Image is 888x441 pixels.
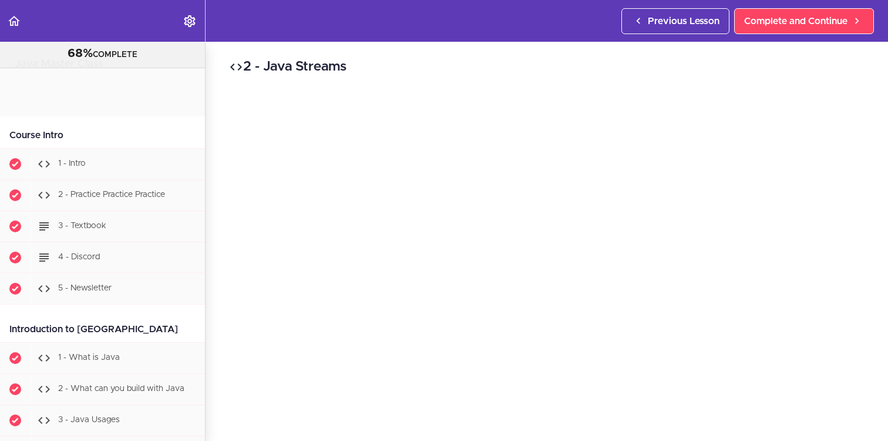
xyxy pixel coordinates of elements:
svg: Back to course curriculum [7,14,21,28]
a: Complete and Continue [734,8,874,34]
svg: Settings Menu [183,14,197,28]
span: 1 - What is Java [58,353,120,362]
span: 1 - Intro [58,159,86,168]
h2: 2 - Java Streams [229,57,865,77]
span: 2 - What can you build with Java [58,385,184,393]
div: COMPLETE [15,46,190,62]
span: 68% [68,48,93,59]
span: 3 - Java Usages [58,416,120,424]
span: 3 - Textbook [58,222,106,230]
span: Complete and Continue [744,14,847,28]
span: 4 - Discord [58,253,100,261]
span: Previous Lesson [648,14,719,28]
span: 2 - Practice Practice Practice [58,191,165,199]
span: 5 - Newsletter [58,284,112,292]
a: Previous Lesson [621,8,729,34]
